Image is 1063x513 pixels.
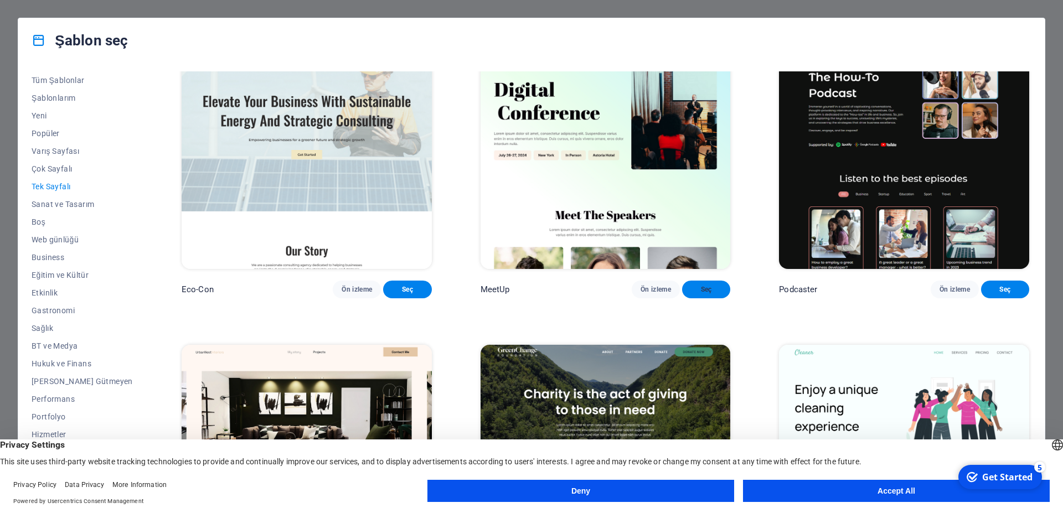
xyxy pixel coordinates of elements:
button: Web günlüğü [32,231,133,248]
span: Boş [32,217,133,226]
button: Şablonlarım [32,89,133,107]
p: MeetUp [481,284,510,295]
button: [PERSON_NAME] Gütmeyen [32,372,133,390]
img: Podcaster [779,38,1029,268]
span: [PERSON_NAME] Gütmeyen [32,377,133,386]
button: Çok Sayfalı [32,160,133,178]
button: Seç [981,281,1029,298]
button: Boş [32,213,133,231]
button: Tek Sayfalı [32,178,133,195]
button: Sanat ve Tasarım [32,195,133,213]
button: Hukuk ve Finans [32,355,133,372]
span: BT ve Medya [32,341,133,350]
span: Eğitim ve Kültür [32,271,133,279]
button: Gastronomi [32,302,133,319]
button: Ön izleme [333,281,381,298]
span: Seç [691,285,721,294]
span: Seç [392,285,422,294]
div: Get Started 5 items remaining, 0% complete [6,4,90,29]
span: Ön izleme [641,285,671,294]
button: Business [32,248,133,266]
img: Eco-Con [182,38,432,268]
span: Sanat ve Tasarım [32,200,133,209]
img: MeetUp [481,38,731,268]
span: Hizmetler [32,430,133,439]
span: Seç [990,285,1020,294]
button: BT ve Medya [32,337,133,355]
button: Performans [32,390,133,408]
button: Yeni [32,107,133,125]
p: Podcaster [779,284,817,295]
span: Sağlık [32,324,133,333]
button: Ön izleme [931,281,979,298]
span: Tüm Şablonlar [32,76,133,85]
span: Çok Sayfalı [32,164,133,173]
span: Şablonlarım [32,94,133,102]
span: Tek Sayfalı [32,182,133,191]
button: Seç [383,281,431,298]
button: Popüler [32,125,133,142]
button: Eğitim ve Kültür [32,266,133,284]
span: Ön izleme [940,285,970,294]
button: Tüm Şablonlar [32,71,133,89]
span: Yeni [32,111,133,120]
span: Popüler [32,129,133,138]
button: Portfolyo [32,408,133,426]
span: Business [32,253,133,262]
span: Etkinlik [32,288,133,297]
button: Sağlık [32,319,133,337]
div: Get Started [30,11,80,23]
span: Gastronomi [32,306,133,315]
button: Seç [682,281,730,298]
span: Ön izleme [342,285,372,294]
button: Varış Sayfası [32,142,133,160]
button: Etkinlik [32,284,133,302]
span: Web günlüğü [32,235,133,244]
div: 5 [82,1,93,12]
span: Performans [32,395,133,403]
span: Portfolyo [32,412,133,421]
h4: Şablon seç [32,32,128,49]
button: Hizmetler [32,426,133,443]
span: Varış Sayfası [32,147,133,156]
span: Hukuk ve Finans [32,359,133,368]
p: Eco-Con [182,284,214,295]
button: Ön izleme [632,281,680,298]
